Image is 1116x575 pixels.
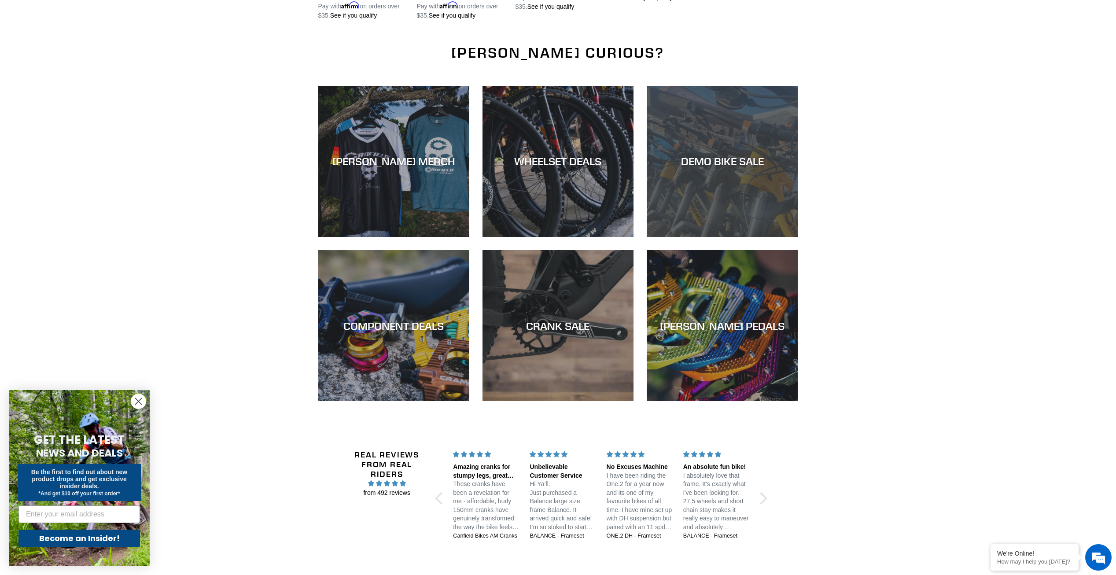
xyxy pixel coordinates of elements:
[344,479,430,488] span: 4.97 stars
[38,490,120,497] span: *And get $10 off your first order*
[318,319,469,332] div: COMPONENT DEALS
[607,472,673,532] p: I have been riding the One.2 for a year now and its one of my favourite bikes of all time. I have...
[4,240,168,271] textarea: Type your message and hit 'Enter'
[482,86,634,237] a: WHEELSET DEALS
[131,394,146,409] button: Close dialog
[482,319,634,332] div: CRANK SALE
[607,450,673,459] div: 5 stars
[997,550,1072,557] div: We're Online!
[18,530,140,547] button: Become an Insider!
[647,319,798,332] div: [PERSON_NAME] PEDALS
[344,450,430,479] h2: Real Reviews from Real Riders
[453,532,519,540] a: Canfield Bikes AM Cranks
[683,463,749,472] div: An absolute fun bike!
[34,432,125,448] span: GET THE LATEST
[10,48,23,62] div: Navigation go back
[344,488,430,498] span: from 492 reviews
[318,44,798,61] h2: [PERSON_NAME] curious?
[482,250,634,401] a: CRANK SALE
[683,532,749,540] a: BALANCE - Frameset
[318,155,469,168] div: [PERSON_NAME] MERCH
[683,472,749,532] p: I absolutely love that frame. It's exactly what i've been looking for. 27,5 wheels and short chai...
[647,86,798,237] a: DEMO BIKE SALE
[59,49,161,61] div: Chat with us now
[31,468,128,490] span: Be the first to find out about new product drops and get exclusive insider deals.
[453,480,519,532] p: These cranks have been a revelation for me - affordable, burly 150mm cranks have genuinely transf...
[530,450,596,459] div: 5 stars
[530,532,596,540] a: BALANCE - Frameset
[607,463,673,472] div: No Excuses Machine
[683,450,749,459] div: 5 stars
[647,155,798,168] div: DEMO BIKE SALE
[18,505,140,523] input: Enter your email address
[647,250,798,401] a: [PERSON_NAME] PEDALS
[453,463,519,480] div: Amazing cranks for stumpy legs, great customer service too
[453,450,519,459] div: 5 stars
[318,250,469,401] a: COMPONENT DEALS
[530,480,596,532] p: Hi Ya’ll. Just purchased a Balance large size frame Balance. It arrived quick and safe! I’m so st...
[36,446,123,460] span: NEWS AND DEALS
[482,155,634,168] div: WHEELSET DEALS
[607,532,673,540] a: ONE.2 DH - Frameset
[997,558,1072,565] p: How may I help you today?
[51,111,122,200] span: We're online!
[144,4,166,26] div: Minimize live chat window
[530,463,596,480] div: Unbelievable Customer Service
[28,44,50,66] img: d_696896380_company_1647369064580_696896380
[318,86,469,237] a: [PERSON_NAME] MERCH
